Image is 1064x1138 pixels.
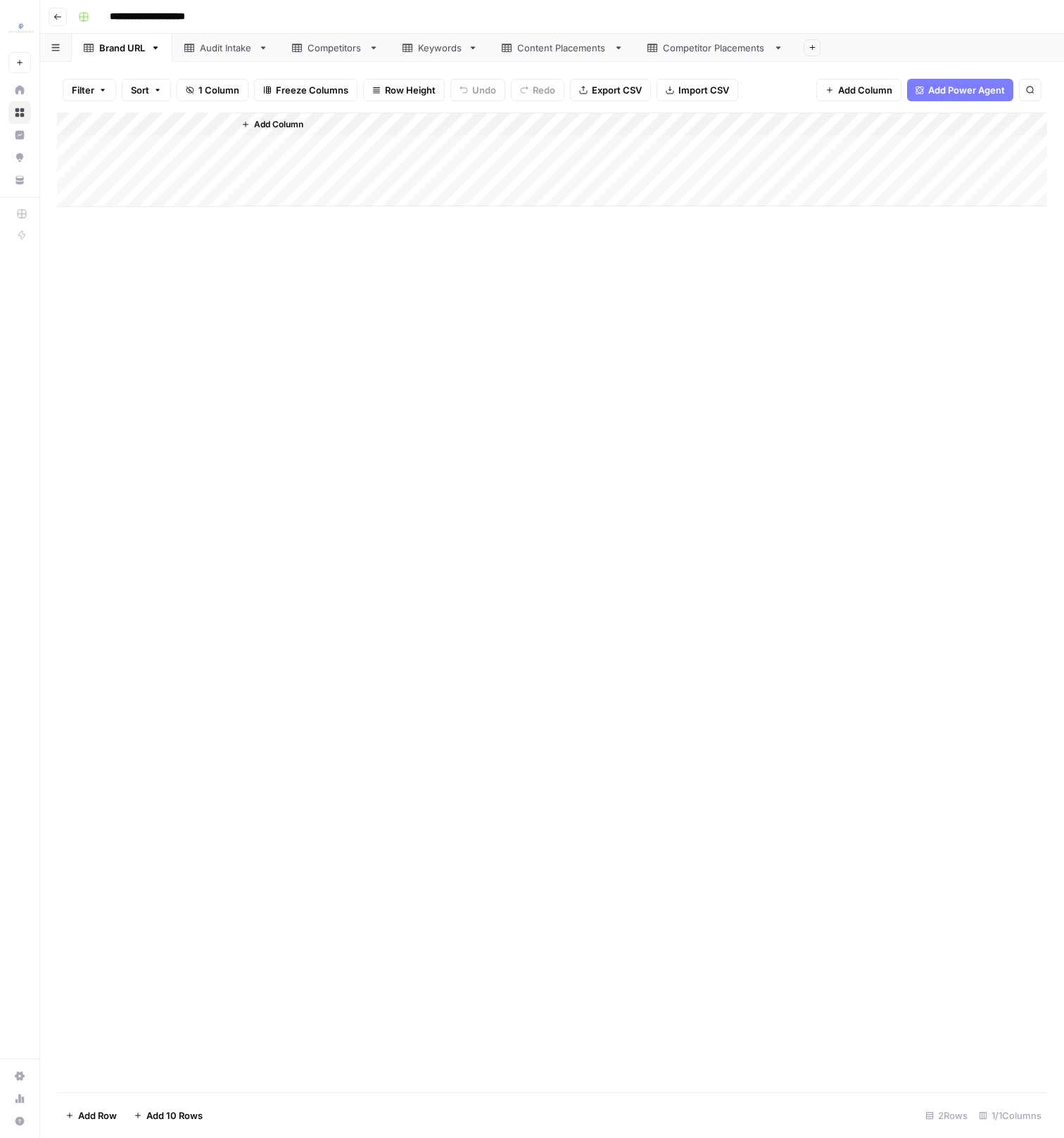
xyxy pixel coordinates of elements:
button: Export CSV [570,79,651,101]
span: Export CSV [592,83,642,97]
a: Brand URL [72,34,172,62]
a: Home [8,79,31,101]
a: Opportunities [8,146,31,169]
span: Freeze Columns [276,83,348,97]
button: Add Column [236,115,309,134]
button: 1 Column [177,79,248,101]
span: Add Power Agent [928,83,1005,97]
button: Add Power Agent [907,79,1013,101]
button: Row Height [363,79,445,101]
img: PartnerCentric Sales Tools Logo [8,16,34,41]
div: Brand URL [99,41,145,55]
button: Help + Support [8,1110,31,1132]
a: Insights [8,124,31,146]
button: Add Row [57,1104,125,1127]
span: Add 10 Rows [146,1108,203,1123]
span: Redo [533,83,555,97]
button: Workspace: PartnerCentric Sales Tools [8,11,31,46]
div: Competitors [308,41,363,55]
span: 1 Column [198,83,239,97]
button: Add 10 Rows [125,1104,211,1127]
div: Audit Intake [200,41,253,55]
button: Freeze Columns [254,79,357,101]
button: Import CSV [657,79,738,101]
a: Your Data [8,169,31,191]
span: Add Column [838,83,892,97]
span: Sort [131,83,149,97]
button: Filter [63,79,116,101]
button: Sort [122,79,171,101]
a: Audit Intake [172,34,280,62]
a: Browse [8,101,31,124]
button: Redo [511,79,564,101]
div: Competitor Placements [663,41,768,55]
span: Import CSV [678,83,729,97]
span: Add Row [78,1108,117,1123]
a: Competitors [280,34,391,62]
span: Row Height [385,83,436,97]
div: Keywords [418,41,462,55]
button: Add Column [816,79,901,101]
span: Undo [472,83,496,97]
div: 1/1 Columns [973,1104,1047,1127]
span: Add Column [254,118,303,131]
a: Content Placements [490,34,635,62]
div: Content Placements [517,41,608,55]
span: Filter [72,83,94,97]
a: Competitor Placements [635,34,795,62]
button: Undo [450,79,505,101]
a: Keywords [391,34,490,62]
a: Settings [8,1065,31,1087]
div: 2 Rows [920,1104,973,1127]
a: Usage [8,1087,31,1110]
